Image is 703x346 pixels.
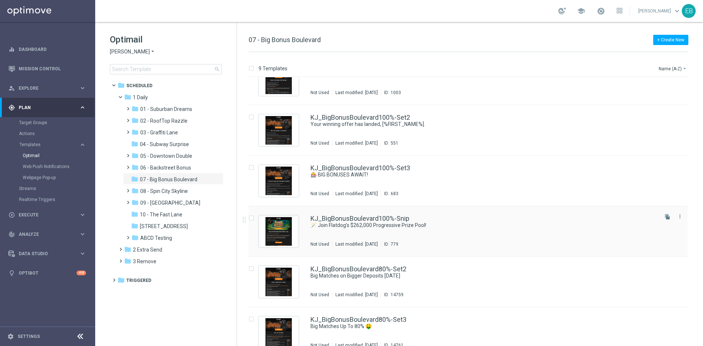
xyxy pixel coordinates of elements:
[8,212,15,218] i: play_circle_outline
[8,231,15,238] i: track_changes
[310,222,657,229] div: 🪄 Join Flatdog’s $262,000 Progressive Prize Pool!
[682,4,696,18] div: EB
[8,212,79,218] div: Execute
[391,90,401,96] div: 1003
[19,142,86,148] button: Templates keyboard_arrow_right
[332,90,381,96] div: Last modified: [DATE]
[140,129,178,136] span: 03 - Graffiti Lane
[8,104,79,111] div: Plan
[19,128,94,139] div: Actions
[133,258,156,265] span: 3 Remove
[140,118,187,124] span: 02 - RoofTop Razzle
[131,152,139,159] i: folder
[249,36,321,44] span: 07 - Big Bonus Boulevard
[79,211,86,218] i: keyboard_arrow_right
[310,272,657,279] div: Big Matches on Bigger Deposits TODAY
[124,93,131,101] i: folder
[214,66,220,72] span: search
[79,104,86,111] i: keyboard_arrow_right
[310,171,657,178] div: 🎰 BIG BONUSES AWAIT!
[126,82,152,89] span: Scheduled
[79,85,86,92] i: keyboard_arrow_right
[140,188,188,194] span: 08 - Spin City Skyline
[8,231,79,238] div: Analyze
[131,234,139,241] i: folder
[19,183,94,194] div: Streams
[8,40,86,59] div: Dashboard
[110,48,156,55] button: [PERSON_NAME] arrow_drop_down
[79,231,86,238] i: keyboard_arrow_right
[7,333,14,340] i: settings
[8,263,86,283] div: Optibot
[124,246,131,253] i: folder
[310,165,410,171] a: KJ_BigBonusBoulevard100%-Set3
[8,85,86,91] button: person_search Explore keyboard_arrow_right
[19,86,79,90] span: Explore
[381,191,398,197] div: ID:
[8,85,79,92] div: Explore
[8,250,79,257] div: Data Studio
[19,131,76,137] a: Actions
[131,117,139,124] i: folder
[310,323,640,330] a: Big Matches Up To 80% 🤑
[19,194,94,205] div: Realtime Triggers
[310,140,329,146] div: Not Used
[310,266,406,272] a: KJ_BigBonusBoulevard80%-Set2
[140,211,182,218] span: 10 - The Fast Lane
[8,46,86,52] button: equalizer Dashboard
[310,222,640,229] a: 🪄 Join Flatdog’s $262,000 Progressive Prize Pool!
[381,90,401,96] div: ID:
[110,64,222,74] input: Search Template
[79,141,86,148] i: keyboard_arrow_right
[241,55,702,105] div: Press SPACE to select this row.
[19,232,79,237] span: Analyze
[77,271,86,275] div: +10
[8,231,86,237] button: track_changes Analyze keyboard_arrow_right
[682,66,688,71] i: arrow_drop_down
[637,5,682,16] a: [PERSON_NAME]keyboard_arrow_down
[131,140,138,148] i: folder
[332,292,381,298] div: Last modified: [DATE]
[391,241,398,247] div: 779
[381,292,403,298] div: ID:
[676,212,684,221] button: more_vert
[19,105,79,110] span: Plan
[23,172,94,183] div: Webpage Pop-up
[260,217,297,246] img: 779.jpeg
[310,121,657,128] div: Your winning offer has landed, [%FIRST_NAME%].
[577,7,585,15] span: school
[391,191,398,197] div: 683
[19,117,94,128] div: Target Groups
[8,105,86,111] div: gps_fixed Plan keyboard_arrow_right
[310,215,409,222] a: KJ_BigBonusBoulevard100%-Snip
[310,316,406,323] a: KJ_BigBonusBoulevard80%-Set3
[310,241,329,247] div: Not Used
[19,263,77,283] a: Optibot
[8,104,15,111] i: gps_fixed
[140,235,172,241] span: ABCD Testing
[133,94,148,101] span: 1 Daily
[260,167,297,195] img: 683.jpeg
[8,66,86,72] button: Mission Control
[140,106,192,112] span: 01 - Suburban Dreams
[260,268,297,296] img: 14759.jpeg
[19,142,72,147] span: Templates
[118,276,125,284] i: folder
[19,139,94,183] div: Templates
[310,114,410,121] a: KJ_BigBonusBoulevard100%-Set2
[19,252,79,256] span: Data Studio
[140,200,200,206] span: 09 - Four Way Crossing
[8,212,86,218] button: play_circle_outline Execute keyboard_arrow_right
[332,140,381,146] div: Last modified: [DATE]
[310,171,640,178] a: 🎰 BIG BONUSES AWAIT!
[310,191,329,197] div: Not Used
[310,323,657,330] div: Big Matches Up To 80% 🤑
[241,156,702,206] div: Press SPACE to select this row.
[260,116,297,145] img: 551.jpeg
[19,59,86,78] a: Mission Control
[133,246,162,253] span: 2 Extra Send
[110,48,150,55] span: [PERSON_NAME]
